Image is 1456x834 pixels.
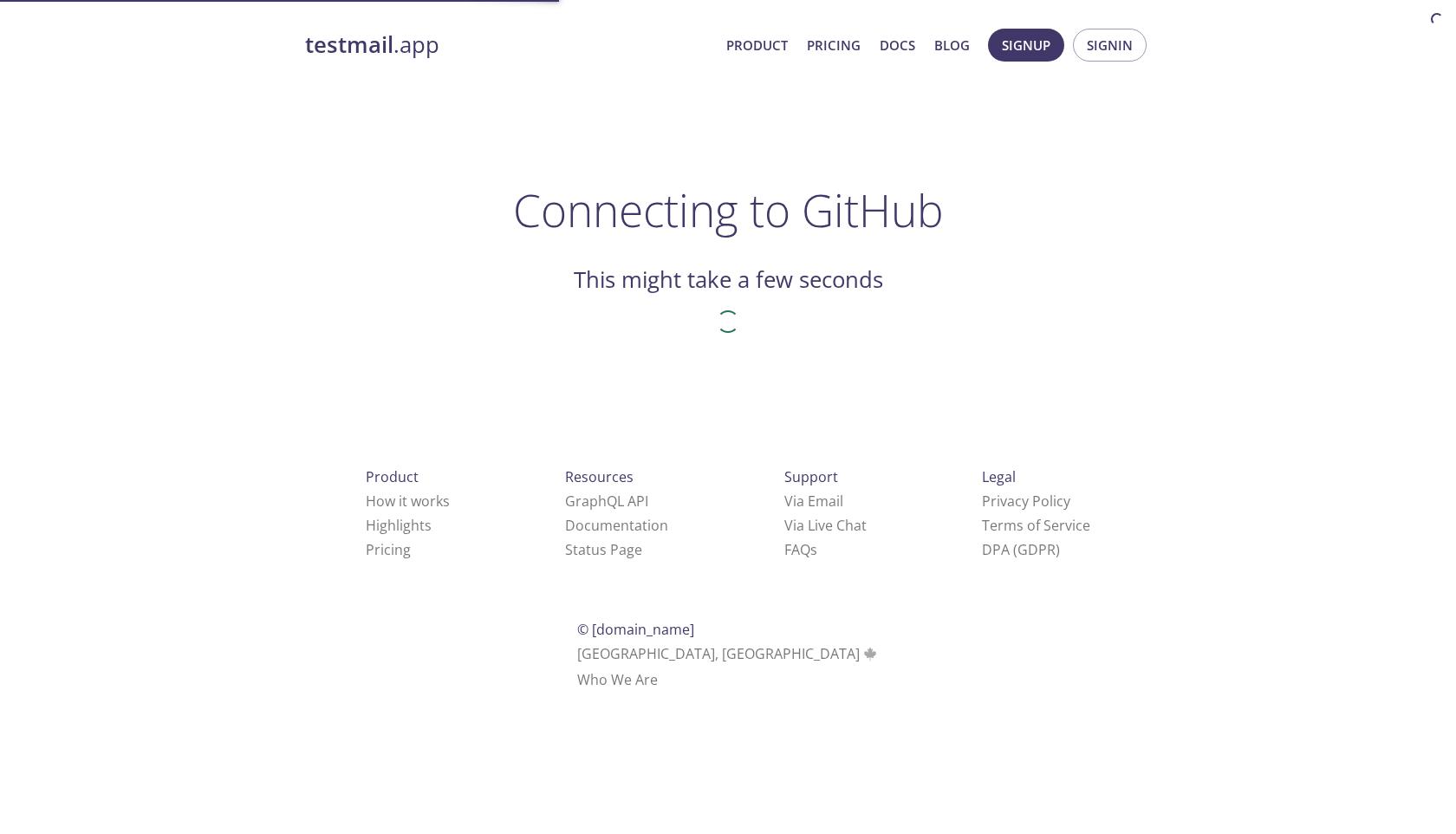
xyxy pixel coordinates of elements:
a: Blog [934,34,970,56]
a: Via Email [784,492,843,511]
span: Legal [982,467,1016,486]
a: Privacy Policy [982,492,1070,511]
a: Docs [880,34,915,56]
a: Documentation [565,516,668,535]
a: How it works [366,492,450,511]
a: FAQ [784,540,817,559]
h1: Connecting to GitHub [513,184,944,236]
a: Pricing [807,34,861,56]
a: Highlights [366,516,432,535]
span: Support [784,467,838,486]
span: Signin [1087,34,1133,56]
a: Via Live Chat [784,516,867,535]
a: Terms of Service [982,516,1090,535]
button: Signin [1073,29,1147,62]
a: Product [726,34,788,56]
a: Pricing [366,540,411,559]
span: Signup [1002,34,1050,56]
a: testmail.app [305,30,712,60]
a: GraphQL API [565,492,648,511]
span: s [810,540,817,559]
span: Resources [565,467,634,486]
span: © [DOMAIN_NAME] [577,620,694,639]
span: Product [366,467,419,486]
a: Status Page [565,540,642,559]
span: [GEOGRAPHIC_DATA], [GEOGRAPHIC_DATA] [577,644,880,663]
strong: testmail [305,29,393,60]
a: DPA (GDPR) [982,540,1060,559]
h2: This might take a few seconds [574,265,883,295]
button: Signup [988,29,1064,62]
a: Who We Are [577,670,658,689]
